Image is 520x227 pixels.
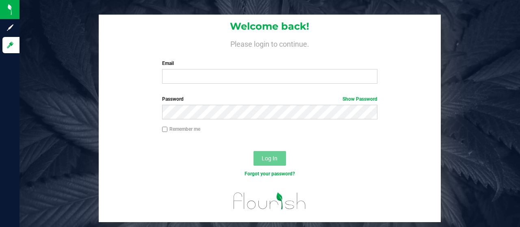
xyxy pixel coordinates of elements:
[253,151,286,166] button: Log In
[227,186,312,216] img: flourish_logo.svg
[342,96,377,102] a: Show Password
[6,41,14,49] inline-svg: Log in
[162,127,168,132] input: Remember me
[6,24,14,32] inline-svg: Sign up
[162,60,378,67] label: Email
[162,96,184,102] span: Password
[245,171,295,177] a: Forgot your password?
[99,39,440,48] h4: Please login to continue.
[262,155,277,162] span: Log In
[162,125,200,133] label: Remember me
[99,21,440,32] h1: Welcome back!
